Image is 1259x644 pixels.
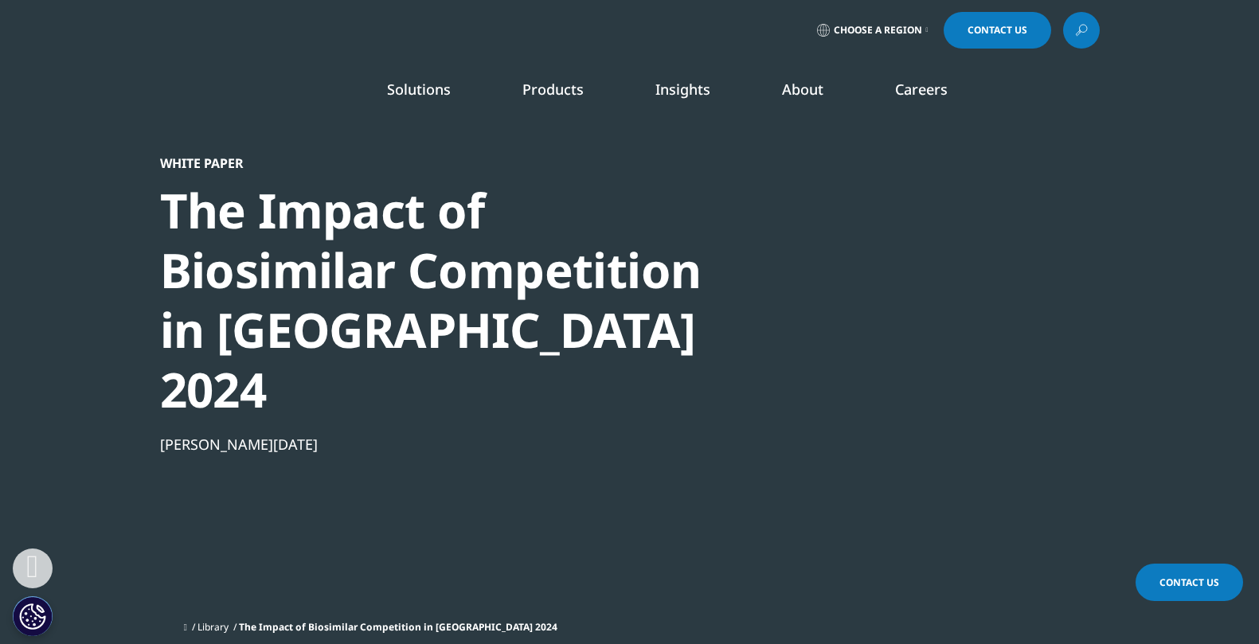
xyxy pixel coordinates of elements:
[944,12,1051,49] a: Contact Us
[1136,564,1243,601] a: Contact Us
[834,24,922,37] span: Choose a Region
[294,56,1100,131] nav: Primary
[782,80,823,99] a: About
[968,25,1027,35] span: Contact Us
[160,181,706,420] div: The Impact of Biosimilar Competition in [GEOGRAPHIC_DATA] 2024
[655,80,710,99] a: Insights
[197,620,229,634] a: Library
[387,80,451,99] a: Solutions
[239,620,557,634] span: The Impact of Biosimilar Competition in [GEOGRAPHIC_DATA] 2024
[1159,576,1219,589] span: Contact Us
[160,155,706,171] div: White Paper
[895,80,948,99] a: Careers
[522,80,584,99] a: Products
[13,596,53,636] button: Cookie 设置
[160,435,706,454] div: [PERSON_NAME][DATE]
